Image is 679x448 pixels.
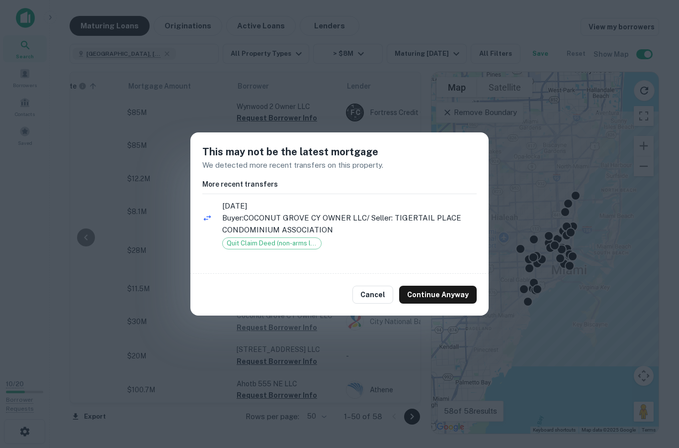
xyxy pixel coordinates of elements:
[352,286,393,304] button: Cancel
[223,238,321,248] span: Quit Claim Deed (non-arms length)
[399,286,477,304] button: Continue Anyway
[222,212,477,235] p: Buyer: COCONUT GROVE CY OWNER LLC / Seller: TIGERTAIL PLACE CONDOMINIUM ASSOCIATION
[222,237,322,249] div: Quit Claim Deed (non-arms length)
[202,144,477,159] h5: This may not be the latest mortgage
[202,179,477,190] h6: More recent transfers
[202,159,477,171] p: We detected more recent transfers on this property.
[629,368,679,416] iframe: Chat Widget
[222,200,477,212] span: [DATE]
